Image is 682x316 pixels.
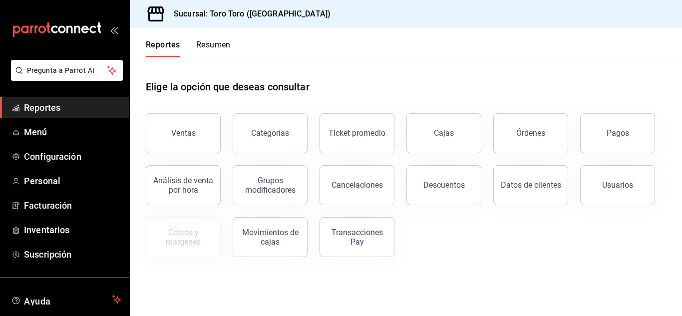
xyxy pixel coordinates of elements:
a: Cajas [406,113,481,153]
div: Descuentos [423,180,465,190]
div: Cajas [434,127,454,139]
h3: Sucursal: Toro Toro ([GEOGRAPHIC_DATA]) [166,8,331,20]
button: Análisis de venta por hora [146,165,221,205]
span: Ayuda [24,294,108,306]
button: open_drawer_menu [110,26,118,34]
div: Costos y márgenes [152,228,214,247]
div: Ticket promedio [329,128,385,138]
span: Suscripción [24,248,121,261]
h1: Elige la opción que deseas consultar [146,79,310,94]
span: Pregunta a Parrot AI [27,65,107,76]
button: Pagos [580,113,655,153]
button: Reportes [146,40,180,57]
button: Pregunta a Parrot AI [11,60,123,81]
span: Reportes [24,101,121,114]
div: Ventas [171,128,196,138]
div: navigation tabs [146,40,231,57]
button: Resumen [196,40,231,57]
div: Usuarios [602,180,633,190]
div: Movimientos de cajas [239,228,301,247]
div: Pagos [607,128,629,138]
button: Contrata inventarios para ver este reporte [146,217,221,257]
button: Ticket promedio [320,113,394,153]
div: Grupos modificadores [239,176,301,195]
span: Configuración [24,150,121,163]
span: Facturación [24,199,121,212]
div: Análisis de venta por hora [152,176,214,195]
button: Transacciones Pay [320,217,394,257]
button: Datos de clientes [493,165,568,205]
button: Cancelaciones [320,165,394,205]
div: Datos de clientes [501,180,561,190]
a: Pregunta a Parrot AI [7,72,123,83]
button: Usuarios [580,165,655,205]
div: Cancelaciones [332,180,383,190]
button: Categorías [233,113,308,153]
div: Transacciones Pay [326,228,388,247]
span: Inventarios [24,223,121,237]
span: Menú [24,125,121,139]
button: Órdenes [493,113,568,153]
button: Ventas [146,113,221,153]
div: Categorías [251,128,289,138]
span: Personal [24,174,121,188]
button: Grupos modificadores [233,165,308,205]
button: Descuentos [406,165,481,205]
div: Órdenes [516,128,545,138]
button: Movimientos de cajas [233,217,308,257]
